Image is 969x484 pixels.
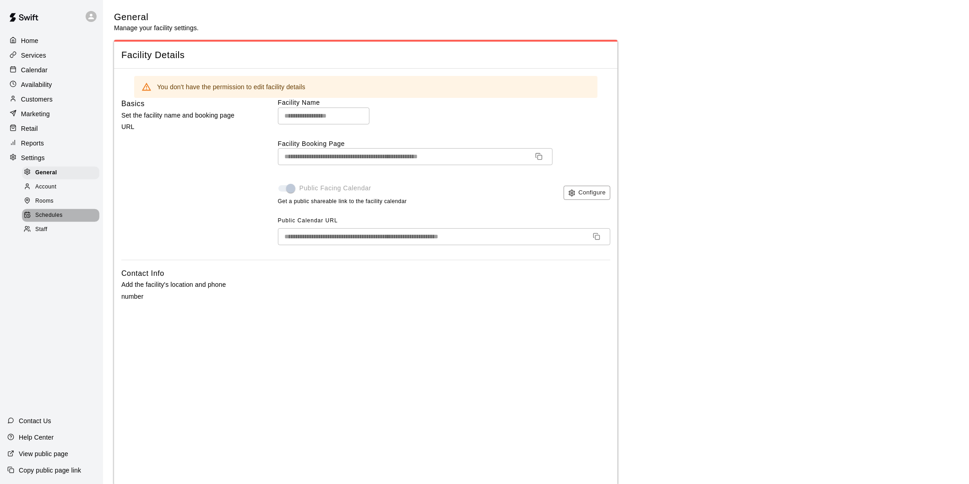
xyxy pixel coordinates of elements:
[121,98,145,110] h6: Basics
[7,136,96,150] a: Reports
[157,79,305,95] div: You don't have the permission to edit facility details
[532,149,546,164] button: Copy URL
[19,449,68,458] p: View public page
[7,151,96,165] a: Settings
[7,48,96,62] a: Services
[278,197,407,206] span: Get a public shareable link to the facility calendar
[7,122,96,135] a: Retail
[7,92,96,106] a: Customers
[22,167,99,179] div: General
[21,65,48,75] p: Calendar
[22,180,103,194] a: Account
[19,466,81,475] p: Copy public page link
[21,36,38,45] p: Home
[22,223,103,237] a: Staff
[299,183,371,193] span: Public Facing Calendar
[35,225,47,234] span: Staff
[278,217,338,224] span: Public Calendar URL
[35,168,57,177] span: General
[278,139,610,148] label: Facility Booking Page
[7,34,96,48] a: Home
[35,211,63,220] span: Schedules
[19,416,51,425] p: Contact Us
[121,268,164,280] h6: Contact Info
[22,166,103,180] a: General
[114,23,199,32] p: Manage your facility settings.
[35,197,54,206] span: Rooms
[121,49,610,61] span: Facility Details
[7,63,96,77] a: Calendar
[22,195,99,208] div: Rooms
[21,153,45,162] p: Settings
[114,11,199,23] h5: General
[21,80,52,89] p: Availability
[564,186,610,200] button: Configure
[22,223,99,236] div: Staff
[276,266,612,477] iframe: Secure address input frame
[121,279,249,302] p: Add the facility's location and phone number
[7,107,96,121] a: Marketing
[21,51,46,60] p: Services
[21,139,44,148] p: Reports
[22,209,99,222] div: Schedules
[589,229,604,244] button: Copy URL
[21,124,38,133] p: Retail
[19,433,54,442] p: Help Center
[7,78,96,91] a: Availability
[278,98,610,107] label: Facility Name
[35,183,56,192] span: Account
[22,209,103,223] a: Schedules
[121,110,249,133] p: Set the facility name and booking page URL
[21,95,53,104] p: Customers
[22,194,103,209] a: Rooms
[21,109,50,118] p: Marketing
[22,181,99,194] div: Account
